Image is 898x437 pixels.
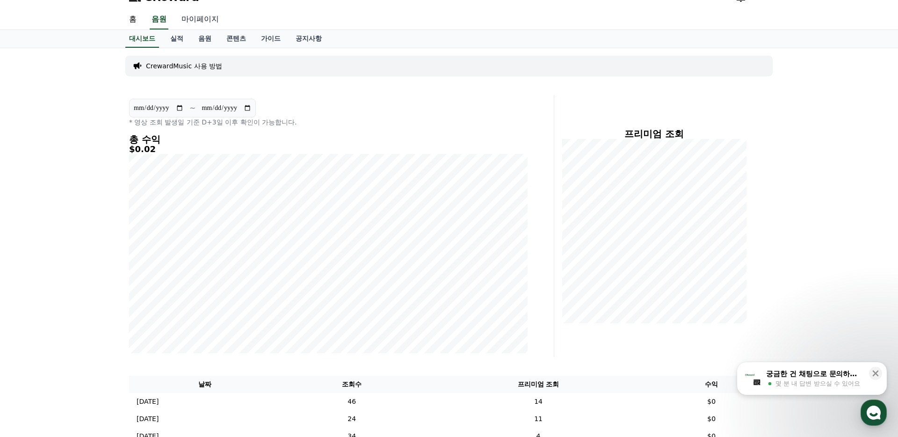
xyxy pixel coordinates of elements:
a: 홈 [3,297,62,320]
a: 음원 [150,10,168,29]
a: 마이페이지 [174,10,226,29]
a: 홈 [122,10,144,29]
a: CrewardMusic 사용 방법 [146,61,222,71]
th: 조회수 [281,376,423,393]
td: 14 [423,393,654,410]
th: 수익 [654,376,769,393]
p: * 영상 조회 발생일 기준 D+3일 이후 확인이 가능합니다. [129,117,528,127]
span: 홈 [29,311,35,318]
a: 음원 [191,30,219,48]
span: 설정 [145,311,156,318]
p: [DATE] [137,414,159,424]
span: 대화 [86,311,97,319]
a: 공지사항 [288,30,329,48]
a: 대화 [62,297,121,320]
td: 24 [281,410,423,428]
p: [DATE] [137,397,159,407]
h4: 총 수익 [129,134,528,145]
a: 설정 [121,297,180,320]
a: 가이드 [253,30,288,48]
a: 콘텐츠 [219,30,253,48]
td: 11 [423,410,654,428]
td: 46 [281,393,423,410]
a: 실적 [163,30,191,48]
p: ~ [189,102,196,114]
h5: $0.02 [129,145,528,154]
th: 프리미엄 조회 [423,376,654,393]
h4: 프리미엄 조회 [562,129,746,139]
td: $0 [654,410,769,428]
td: $0 [654,393,769,410]
th: 날짜 [129,376,281,393]
a: 대시보드 [125,30,159,48]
